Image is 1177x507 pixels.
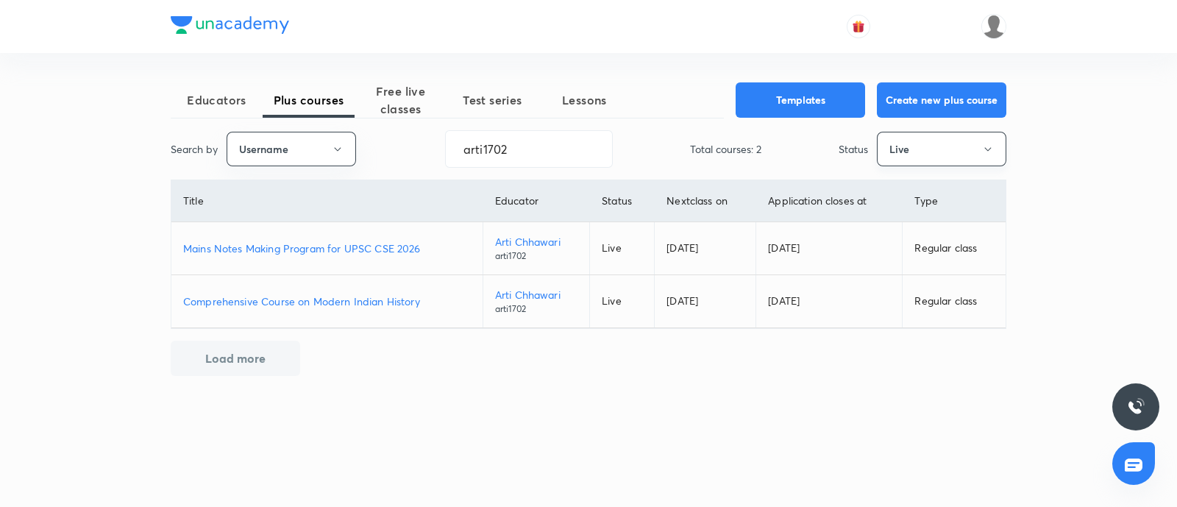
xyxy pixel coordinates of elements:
[590,222,655,275] td: Live
[447,91,538,109] span: Test series
[495,249,577,263] p: arti1702
[981,14,1006,39] img: Piali K
[446,130,612,168] input: Search...
[355,82,447,118] span: Free live classes
[495,302,577,316] p: arti1702
[736,82,865,118] button: Templates
[877,132,1006,166] button: Live
[852,20,865,33] img: avatar
[495,287,577,316] a: Arti Chhawariarti1702
[877,82,1006,118] button: Create new plus course
[171,16,289,38] a: Company Logo
[171,341,300,376] button: Load more
[183,241,471,256] a: Mains Notes Making Program for UPSC CSE 2026
[263,91,355,109] span: Plus courses
[903,180,1006,222] th: Type
[590,275,655,328] td: Live
[538,91,630,109] span: Lessons
[690,141,761,157] p: Total courses: 2
[839,141,868,157] p: Status
[171,91,263,109] span: Educators
[495,234,577,263] a: Arti Chhawariarti1702
[1127,398,1145,416] img: ttu
[483,180,589,222] th: Educator
[171,16,289,34] img: Company Logo
[171,141,218,157] p: Search by
[171,180,483,222] th: Title
[495,234,577,249] p: Arti Chhawari
[847,15,870,38] button: avatar
[183,294,471,309] a: Comprehensive Course on Modern Indian History
[756,180,903,222] th: Application closes at
[756,275,903,328] td: [DATE]
[495,287,577,302] p: Arti Chhawari
[227,132,356,166] button: Username
[756,222,903,275] td: [DATE]
[655,180,756,222] th: Next class on
[655,222,756,275] td: [DATE]
[655,275,756,328] td: [DATE]
[903,275,1006,328] td: Regular class
[590,180,655,222] th: Status
[903,222,1006,275] td: Regular class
